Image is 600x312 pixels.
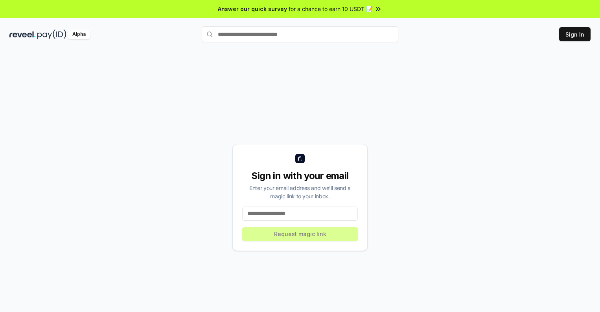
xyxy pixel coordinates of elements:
[295,154,305,163] img: logo_small
[68,30,90,39] div: Alpha
[559,27,591,41] button: Sign In
[9,30,36,39] img: reveel_dark
[242,170,358,182] div: Sign in with your email
[289,5,373,13] span: for a chance to earn 10 USDT 📝
[242,184,358,200] div: Enter your email address and we’ll send a magic link to your inbox.
[37,30,66,39] img: pay_id
[218,5,287,13] span: Answer our quick survey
